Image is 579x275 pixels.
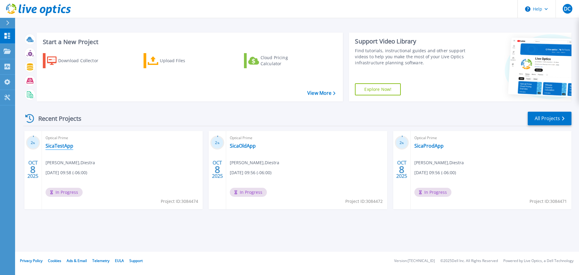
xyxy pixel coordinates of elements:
a: Download Collector [43,53,110,68]
div: OCT 2025 [212,158,223,181]
a: EULA [115,258,124,263]
h3: 2 [395,139,409,146]
a: SicaOldApp [230,143,256,149]
a: SicaTestApp [46,143,73,149]
div: Recent Projects [23,111,90,126]
a: Support [129,258,143,263]
span: [DATE] 09:56 (-06:00) [414,169,456,176]
a: Cloud Pricing Calculator [244,53,311,68]
li: Powered by Live Optics, a Dell Technology [503,259,574,263]
span: % [402,141,404,145]
span: % [33,141,35,145]
div: Cloud Pricing Calculator [261,55,309,67]
a: Upload Files [144,53,211,68]
h3: Start a New Project [43,39,335,45]
div: OCT 2025 [27,158,39,181]
span: [PERSON_NAME] , Diestra [230,159,279,166]
span: [PERSON_NAME] , Diestra [414,159,464,166]
span: DC [564,6,571,11]
span: Optical Prime [230,135,383,141]
span: % [217,141,220,145]
h3: 2 [26,139,40,146]
div: Download Collector [58,55,106,67]
h3: 2 [210,139,224,146]
span: 8 [399,167,404,172]
span: In Progress [230,188,267,197]
div: Find tutorials, instructional guides and other support videos to help you make the most of your L... [355,48,468,66]
a: All Projects [528,112,571,125]
span: [DATE] 09:58 (-06:00) [46,169,87,176]
a: Cookies [48,258,61,263]
a: Explore Now! [355,83,401,95]
li: © 2025 Dell Inc. All Rights Reserved [440,259,498,263]
a: Telemetry [92,258,109,263]
span: Project ID: 3084471 [530,198,567,205]
span: [PERSON_NAME] , Diestra [46,159,95,166]
div: OCT 2025 [396,158,407,181]
span: 8 [30,167,36,172]
li: Version: [TECHNICAL_ID] [394,259,435,263]
a: Privacy Policy [20,258,43,263]
span: [DATE] 09:56 (-06:00) [230,169,271,176]
span: In Progress [46,188,83,197]
a: Ads & Email [67,258,87,263]
a: SicaProdApp [414,143,444,149]
a: View More [307,90,335,96]
span: Optical Prime [414,135,568,141]
div: Upload Files [160,55,208,67]
div: Support Video Library [355,37,468,45]
span: Project ID: 3084474 [161,198,198,205]
span: Optical Prime [46,135,199,141]
span: 8 [215,167,220,172]
span: In Progress [414,188,451,197]
span: Project ID: 3084472 [345,198,383,205]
